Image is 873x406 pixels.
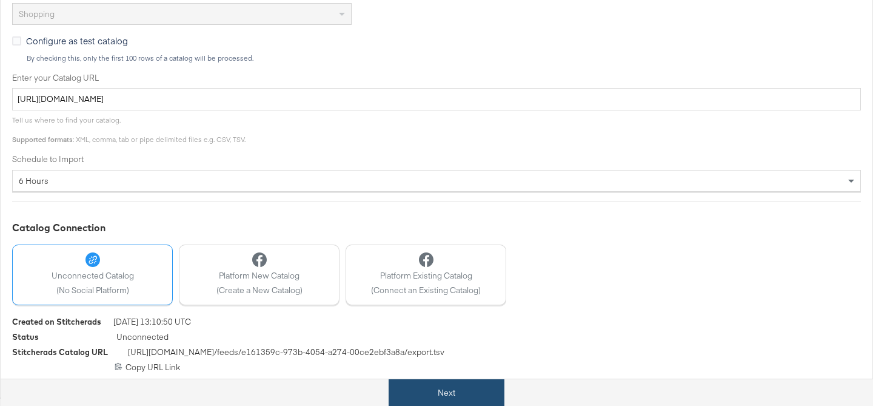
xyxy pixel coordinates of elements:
input: Enter Catalog URL, e.g. http://www.example.com/products.xml [12,88,861,110]
span: Tell us where to find your catalog. : XML, comma, tab or pipe delimited files e.g. CSV, TSV. [12,115,246,144]
div: Status [12,331,39,343]
span: 6 hours [19,175,48,186]
strong: Supported formats [12,135,73,144]
span: (No Social Platform) [52,285,134,296]
label: Schedule to Import [12,154,861,165]
span: Platform New Catalog [216,270,303,282]
span: [URL][DOMAIN_NAME] /feeds/ e161359c-973b-4054-a274-00ce2ebf3a8a /export.tsv [128,347,444,362]
div: By checking this, only the first 100 rows of a catalog will be processed. [26,54,861,63]
span: Platform Existing Catalog [371,270,481,282]
span: Unconnected [116,331,169,347]
span: (Create a New Catalog) [216,285,303,296]
button: Platform New Catalog(Create a New Catalog) [179,245,339,305]
span: Configure as test catalog [26,35,128,47]
div: Created on Stitcherads [12,316,101,328]
button: Unconnected Catalog(No Social Platform) [12,245,173,305]
div: Stitcherads Catalog URL [12,347,108,358]
div: Catalog Connection [12,221,861,235]
span: (Connect an Existing Catalog) [371,285,481,296]
span: Shopping [19,8,55,19]
button: Platform Existing Catalog(Connect an Existing Catalog) [346,245,506,305]
label: Enter your Catalog URL [12,72,861,84]
div: Copy URL Link [12,362,861,373]
span: [DATE] 13:10:50 UTC [113,316,191,331]
span: Unconnected Catalog [52,270,134,282]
